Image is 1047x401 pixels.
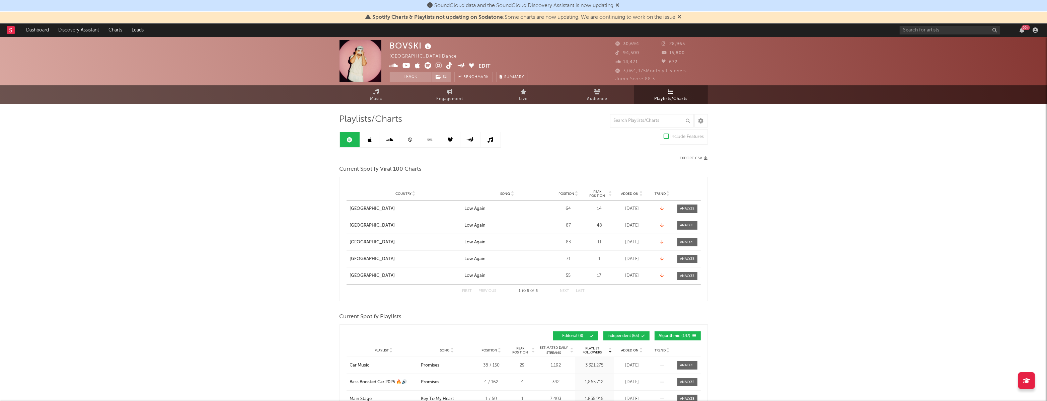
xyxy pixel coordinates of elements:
[553,256,584,262] div: 71
[21,23,54,37] a: Dashboard
[432,72,451,82] span: ( 1 )
[510,346,531,354] span: Peak Position
[510,362,535,369] div: 29
[530,290,534,293] span: of
[587,95,607,103] span: Audience
[553,272,584,279] div: 55
[340,165,422,173] span: Current Spotify Viral 100 Charts
[481,348,497,352] span: Position
[421,362,439,369] div: Promises
[350,222,395,229] div: [GEOGRAPHIC_DATA]
[538,379,574,386] div: 342
[621,348,639,352] span: Added On
[370,95,382,103] span: Music
[350,379,418,386] a: Bass Boosted Car 2025 🔥🔊
[505,75,524,79] span: Summary
[496,72,528,82] button: Summary
[464,222,550,229] a: Low Again
[616,60,638,64] span: 14,471
[350,222,461,229] a: [GEOGRAPHIC_DATA]
[655,348,666,352] span: Trend
[350,362,418,369] a: Car Music
[437,95,463,103] span: Engagement
[421,379,439,386] div: Promises
[350,272,461,279] a: [GEOGRAPHIC_DATA]
[1020,27,1024,33] button: 99+
[577,379,612,386] div: 1,865,712
[603,331,650,340] button: Independent(65)
[435,3,614,8] span: SoundCloud data and the SoundCloud Discovery Assistant is now updating
[510,287,547,295] div: 1 5 5
[104,23,127,37] a: Charts
[557,334,588,338] span: Editorial ( 8 )
[553,222,584,229] div: 87
[553,331,598,340] button: Editorial(8)
[54,23,104,37] a: Discovery Assistant
[340,85,413,104] a: Music
[464,222,485,229] div: Low Again
[615,256,649,262] div: [DATE]
[478,62,491,71] button: Edit
[615,222,649,229] div: [DATE]
[615,206,649,212] div: [DATE]
[464,206,550,212] a: Low Again
[340,313,402,321] span: Current Spotify Playlists
[553,239,584,246] div: 83
[464,272,485,279] div: Low Again
[662,60,677,64] span: 672
[616,42,640,46] span: 30,694
[615,379,649,386] div: [DATE]
[634,85,708,104] a: Playlists/Charts
[390,72,432,82] button: Track
[395,192,412,196] span: Country
[616,69,687,73] span: 3,064,975 Monthly Listeners
[350,272,395,279] div: [GEOGRAPHIC_DATA]
[616,51,640,55] span: 94,500
[587,256,612,262] div: 1
[577,346,608,354] span: Playlist Followers
[510,379,535,386] div: 4
[375,348,389,352] span: Playlist
[350,206,461,212] a: [GEOGRAPHIC_DATA]
[462,289,472,293] button: First
[900,26,1000,34] input: Search for artists
[615,362,649,369] div: [DATE]
[655,192,666,196] span: Trend
[350,239,461,246] a: [GEOGRAPHIC_DATA]
[440,348,450,352] span: Song
[464,272,550,279] a: Low Again
[560,85,634,104] a: Audience
[350,256,461,262] a: [GEOGRAPHIC_DATA]
[350,206,395,212] div: [GEOGRAPHIC_DATA]
[587,206,612,212] div: 14
[662,51,685,55] span: 15,800
[464,256,550,262] a: Low Again
[553,206,584,212] div: 64
[390,40,433,51] div: BOVSKI
[560,289,570,293] button: Next
[654,95,687,103] span: Playlists/Charts
[671,133,704,141] div: Include Features
[464,239,550,246] a: Low Again
[615,239,649,246] div: [DATE]
[615,272,649,279] div: [DATE]
[464,73,489,81] span: Benchmark
[608,334,640,338] span: Independent ( 65 )
[587,222,612,229] div: 48
[373,15,676,20] span: : Some charts are now updating. We are continuing to work on the issue
[500,192,510,196] span: Song
[464,256,485,262] div: Low Again
[577,362,612,369] div: 3,321,275
[487,85,560,104] a: Live
[655,331,701,340] button: Algorithmic(147)
[659,334,691,338] span: Algorithmic ( 147 )
[558,192,574,196] span: Position
[340,115,402,124] span: Playlists/Charts
[587,272,612,279] div: 17
[479,289,497,293] button: Previous
[587,190,608,198] span: Peak Position
[616,3,620,8] span: Dismiss
[350,379,407,386] div: Bass Boosted Car 2025 🔥🔊
[454,72,493,82] a: Benchmark
[432,72,451,82] button: (1)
